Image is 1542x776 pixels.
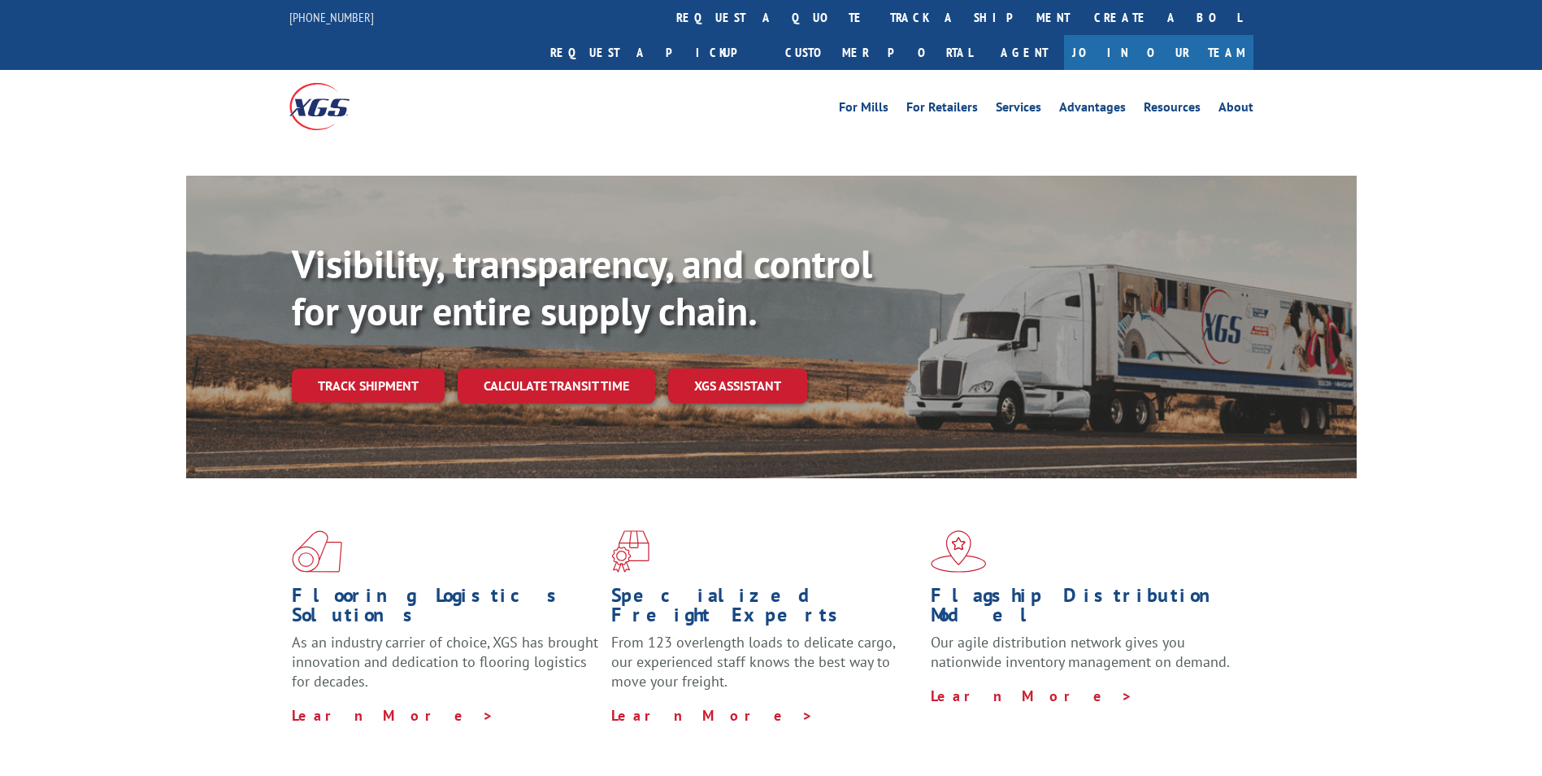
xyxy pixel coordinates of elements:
img: xgs-icon-flagship-distribution-model-red [931,530,987,573]
a: Join Our Team [1064,35,1253,70]
a: About [1218,101,1253,119]
a: Advantages [1059,101,1126,119]
span: As an industry carrier of choice, XGS has brought innovation and dedication to flooring logistics... [292,633,598,691]
a: For Retailers [906,101,978,119]
h1: Specialized Freight Experts [611,586,919,633]
img: xgs-icon-total-supply-chain-intelligence-red [292,530,342,573]
span: Our agile distribution network gives you nationwide inventory management on demand. [931,633,1230,671]
h1: Flagship Distribution Model [931,586,1238,633]
a: Learn More > [611,706,814,725]
h1: Flooring Logistics Solutions [292,586,599,633]
a: Learn More > [292,706,494,725]
a: Request a pickup [538,35,773,70]
b: Visibility, transparency, and control for your entire supply chain. [292,238,872,336]
a: Customer Portal [773,35,984,70]
a: Agent [984,35,1064,70]
a: Resources [1144,101,1201,119]
a: XGS ASSISTANT [668,368,807,403]
a: Services [996,101,1041,119]
a: Learn More > [931,687,1133,705]
a: [PHONE_NUMBER] [289,9,374,25]
a: For Mills [839,101,888,119]
img: xgs-icon-focused-on-flooring-red [611,530,649,573]
a: Track shipment [292,368,445,403]
p: From 123 overlength loads to delicate cargo, our experienced staff knows the best way to move you... [611,633,919,705]
a: Calculate transit time [458,368,655,403]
